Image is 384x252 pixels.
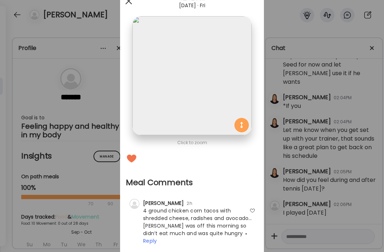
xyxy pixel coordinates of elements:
img: images%2FjMezFMSYwZcp5PauHSaZMapyIF03%2FaXs80EqXc0is8bzBKdD0%2F39oRND6trUZa7iessCNM_1080 [132,16,251,135]
div: Click to zoom [126,138,258,147]
span: 2h [184,200,192,206]
img: bg-avatar-default.svg [129,199,140,209]
div: [DATE] · Fri [120,3,264,8]
span: Reply [143,237,157,244]
h2: Meal Comments [126,177,258,188]
span: 4 ground chicken corn tacos with shredded cheese, radishes and avocado… [PERSON_NAME] was off thi... [143,207,252,237]
span: [PERSON_NAME] [143,200,184,207]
